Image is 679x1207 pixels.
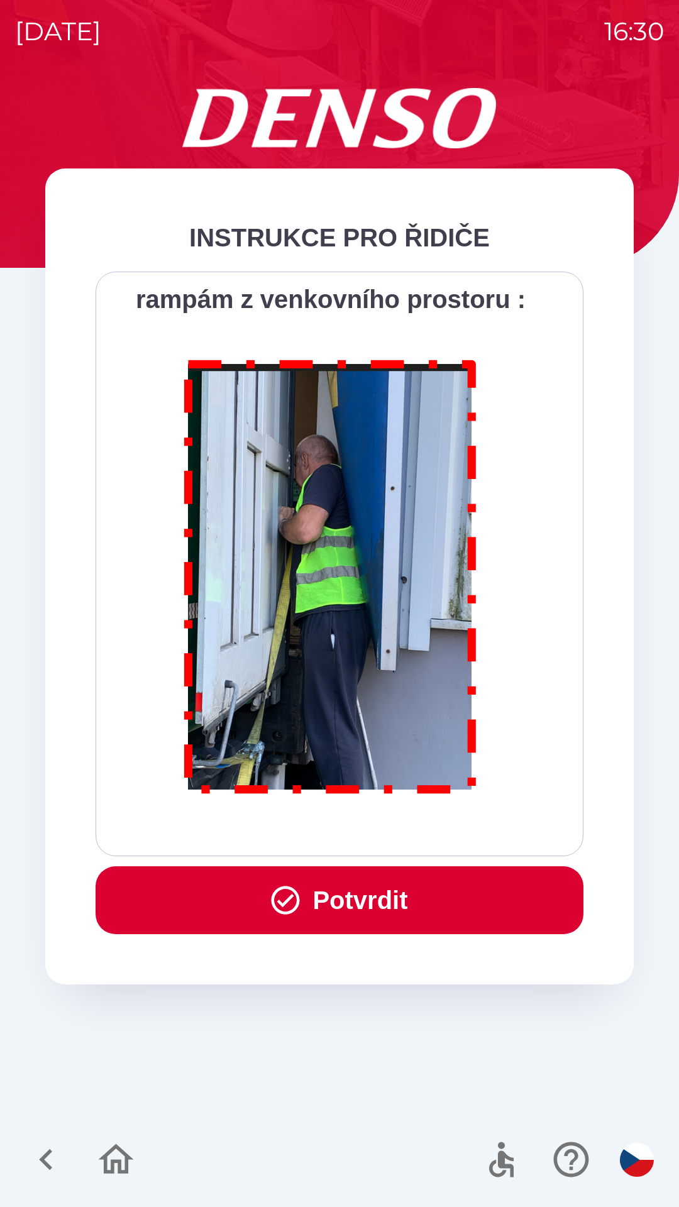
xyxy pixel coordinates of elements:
[620,1143,654,1177] img: cs flag
[96,866,583,934] button: Potvrdit
[604,13,664,50] p: 16:30
[96,219,583,256] div: INSTRUKCE PRO ŘIDIČE
[15,13,101,50] p: [DATE]
[45,88,634,148] img: Logo
[170,343,492,805] img: M8MNayrTL6gAAAABJRU5ErkJggg==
